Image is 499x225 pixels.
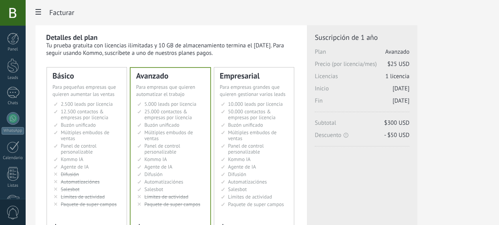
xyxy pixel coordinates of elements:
div: Avanzado [136,72,205,80]
span: Límites de actividad [144,193,189,200]
span: Múltiples embudos de ventas [228,129,277,142]
span: Difusión [228,171,246,178]
div: Panel [2,47,24,52]
span: Paquete de super campos [61,201,117,208]
span: Automatizaciónes [144,178,183,185]
span: Agente de IA [228,163,256,170]
span: Difusión [61,171,79,178]
span: Salesbot [144,186,163,193]
span: Panel de control personalizable [144,142,180,155]
b: Detalles del plan [46,33,97,42]
div: WhatsApp [2,127,24,135]
span: Kommo IA [144,156,167,163]
span: [DATE] [392,85,409,92]
span: Para empresas grandes que quieren gestionar varios leads [220,84,286,97]
span: Precio (por licencia/mes) [315,60,409,73]
span: Paquete de super campos [228,201,284,208]
span: Salesbot [61,186,80,193]
span: - $50 USD [384,131,409,139]
div: Chats [2,101,24,106]
span: Kommo IA [61,156,83,163]
span: Salesbot [228,186,247,193]
div: Calendario [2,156,24,161]
span: Automatizaciónes [228,178,267,185]
div: Tu prueba gratuita con licencias ilimitadas y 10 GB de almacenamiento termina el [DATE]. Para seg... [46,42,297,57]
span: 50.000 contactos & empresas por licencia [228,108,275,121]
span: Panel de control personalizable [228,142,264,155]
span: 25.000 contactos & empresas por licencia [144,108,192,121]
span: Kommo IA [228,156,250,163]
span: Múltiples embudos de ventas [144,129,193,142]
span: 12.500 contactos & empresas por licencia [61,108,108,121]
span: Automatizaciónes [61,178,100,185]
span: Buzón unificado [61,122,96,128]
span: Agente de IA [144,163,172,170]
span: Descuento [315,131,409,139]
span: Buzón unificado [228,122,263,128]
span: 2.500 leads por licencia [61,101,113,107]
span: Límites de actividad [61,193,105,200]
span: Múltiples embudos de ventas [61,129,109,142]
span: 5.000 leads por licencia [144,101,196,107]
span: Para empresas que quieren automatizar el trabajo [136,84,195,97]
span: Avanzado [385,48,409,56]
span: [DATE] [392,97,409,105]
span: Facturar [49,8,74,17]
span: $300 USD [384,119,409,127]
span: 10.000 leads por licencia [228,101,283,107]
span: Difusión [144,171,163,178]
span: Inicio [315,85,409,97]
span: Paquete de super campos [144,201,200,208]
span: $25 USD [387,60,409,68]
span: Licencias [315,73,409,85]
span: Plan [315,48,409,60]
span: Fin [315,97,409,109]
div: Leads [2,75,24,81]
span: Suscripción de 1 año [315,33,409,42]
span: Subtotal [315,119,409,131]
span: 1 licencia [385,73,409,80]
span: Para pequeñas empresas que quieren aumentar las ventas [52,84,116,97]
span: Panel de control personalizable [61,142,97,155]
div: Empresarial [220,72,288,80]
div: Básico [52,72,121,80]
span: Buzón unificado [144,122,179,128]
span: Agente de IA [61,163,89,170]
div: Listas [2,183,24,188]
span: Límites de actividad [228,193,272,200]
